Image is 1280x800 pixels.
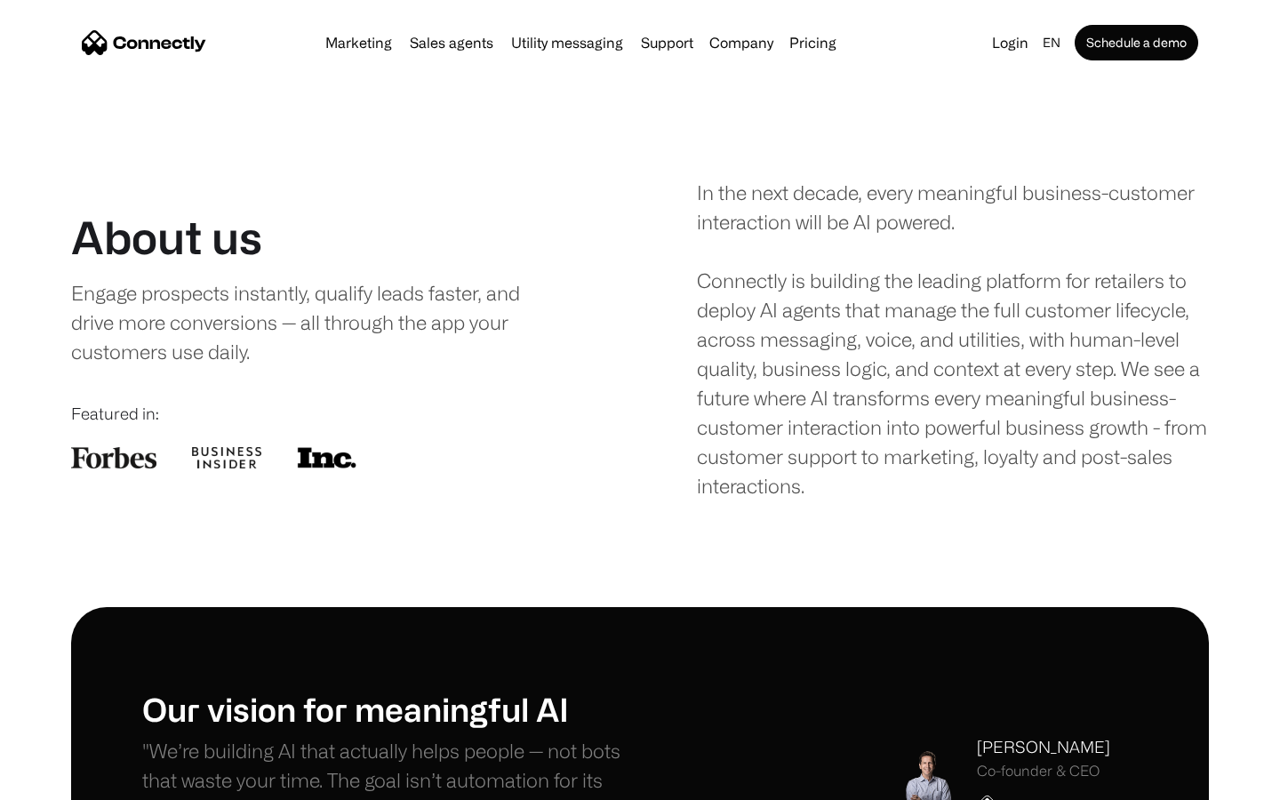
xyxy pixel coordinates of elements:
h1: About us [71,211,262,264]
div: [PERSON_NAME] [977,735,1110,759]
div: Co-founder & CEO [977,763,1110,780]
a: Login [985,30,1036,55]
div: Featured in: [71,402,583,426]
a: Marketing [318,36,399,50]
div: Company [704,30,779,55]
div: Company [709,30,773,55]
h1: Our vision for meaningful AI [142,690,640,728]
ul: Language list [36,769,107,794]
a: Pricing [782,36,844,50]
div: Engage prospects instantly, qualify leads faster, and drive more conversions — all through the ap... [71,278,557,366]
aside: Language selected: English [18,767,107,794]
div: In the next decade, every meaningful business-customer interaction will be AI powered. Connectly ... [697,178,1209,500]
div: en [1043,30,1060,55]
a: Utility messaging [504,36,630,50]
a: Schedule a demo [1075,25,1198,60]
a: Sales agents [403,36,500,50]
a: Support [634,36,700,50]
a: home [82,29,206,56]
div: en [1036,30,1071,55]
